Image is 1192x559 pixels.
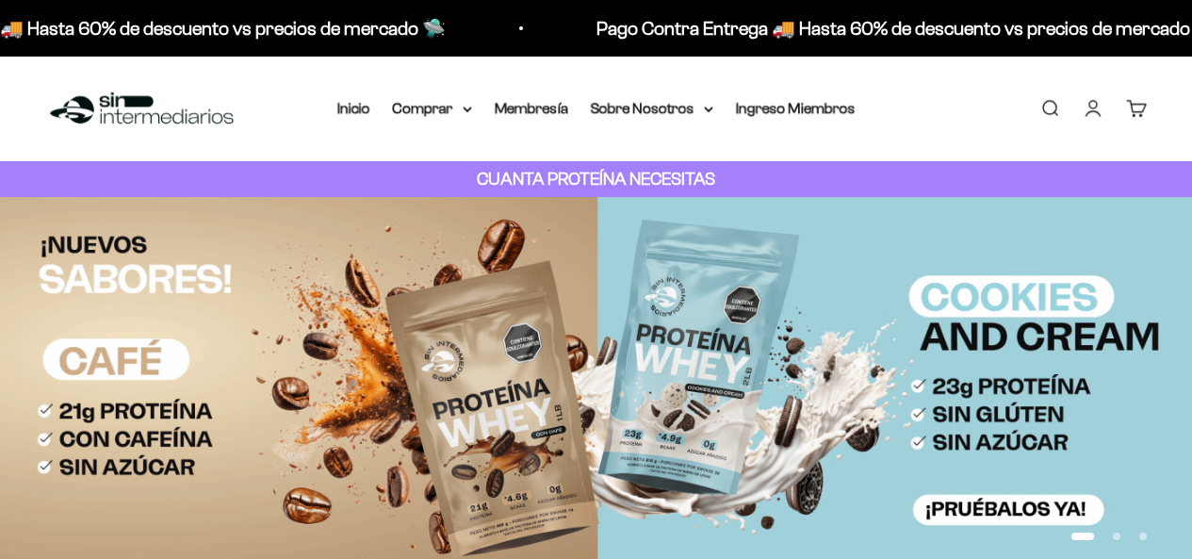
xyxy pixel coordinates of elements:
[393,96,472,121] summary: Comprar
[495,100,568,116] a: Membresía
[337,100,370,116] a: Inicio
[477,169,715,189] strong: CUANTA PROTEÍNA NECESITAS
[591,96,713,121] summary: Sobre Nosotros
[736,100,856,116] a: Ingreso Miembros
